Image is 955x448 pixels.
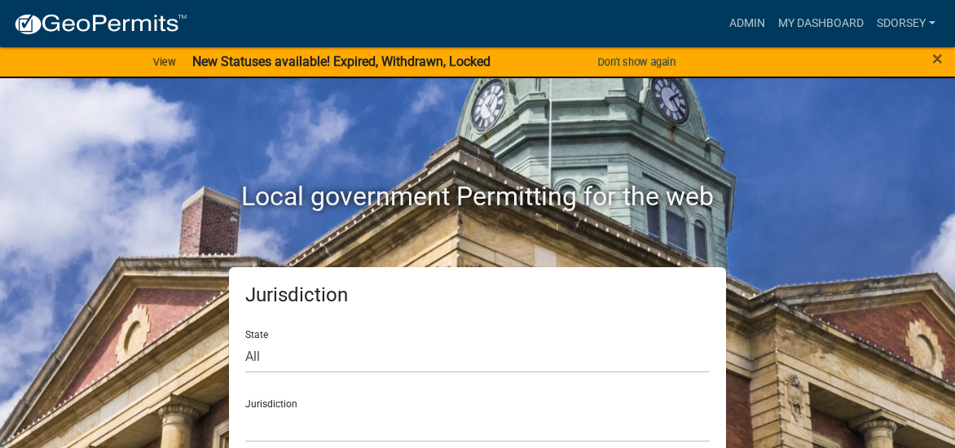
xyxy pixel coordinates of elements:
a: Admin [723,8,772,39]
a: My Dashboard [772,8,870,39]
a: sdorsey [870,8,942,39]
button: Close [932,49,943,68]
strong: New Statuses available! Expired, Withdrawn, Locked [192,54,491,69]
a: View [147,49,183,76]
span: × [932,47,943,70]
h5: Jurisdiction [245,283,710,307]
button: Don't show again [591,49,682,76]
h2: Local government Permitting for the web [99,181,856,212]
